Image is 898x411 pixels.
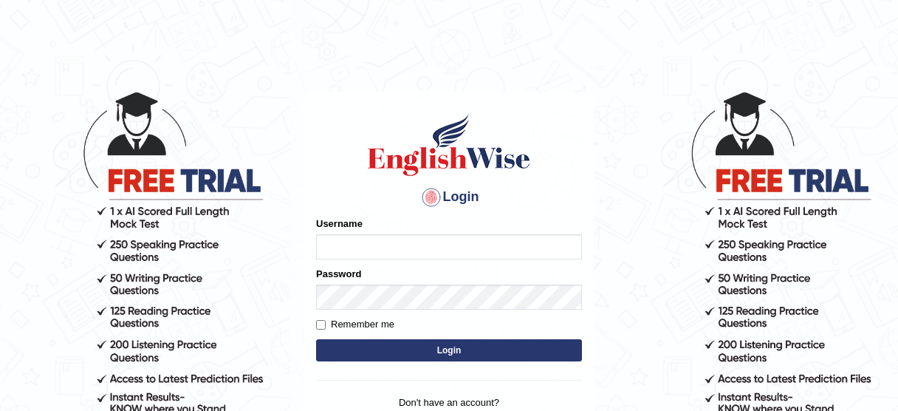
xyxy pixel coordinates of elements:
input: Remember me [316,320,326,330]
label: Username [316,217,363,231]
button: Login [316,339,582,361]
h4: Login [316,186,582,209]
label: Remember me [316,317,394,332]
label: Password [316,267,361,281]
img: Logo of English Wise sign in for intelligent practice with AI [365,112,533,178]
